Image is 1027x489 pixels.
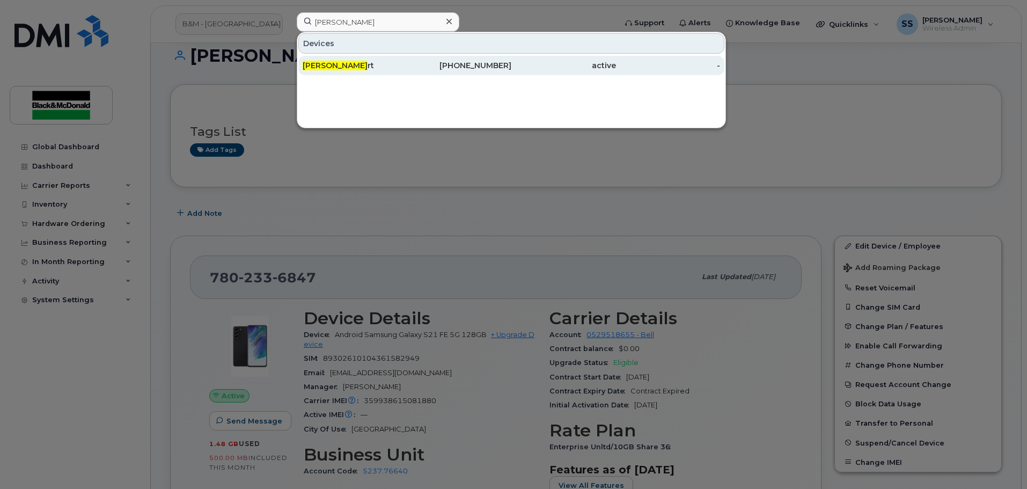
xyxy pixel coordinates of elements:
a: [PERSON_NAME]rt[PHONE_NUMBER]active- [298,56,724,75]
div: [PHONE_NUMBER] [407,60,512,71]
div: - [616,60,721,71]
div: Devices [298,33,724,54]
span: [PERSON_NAME] [303,61,368,70]
div: rt [303,60,407,71]
div: active [511,60,616,71]
input: Find something... [297,12,459,32]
